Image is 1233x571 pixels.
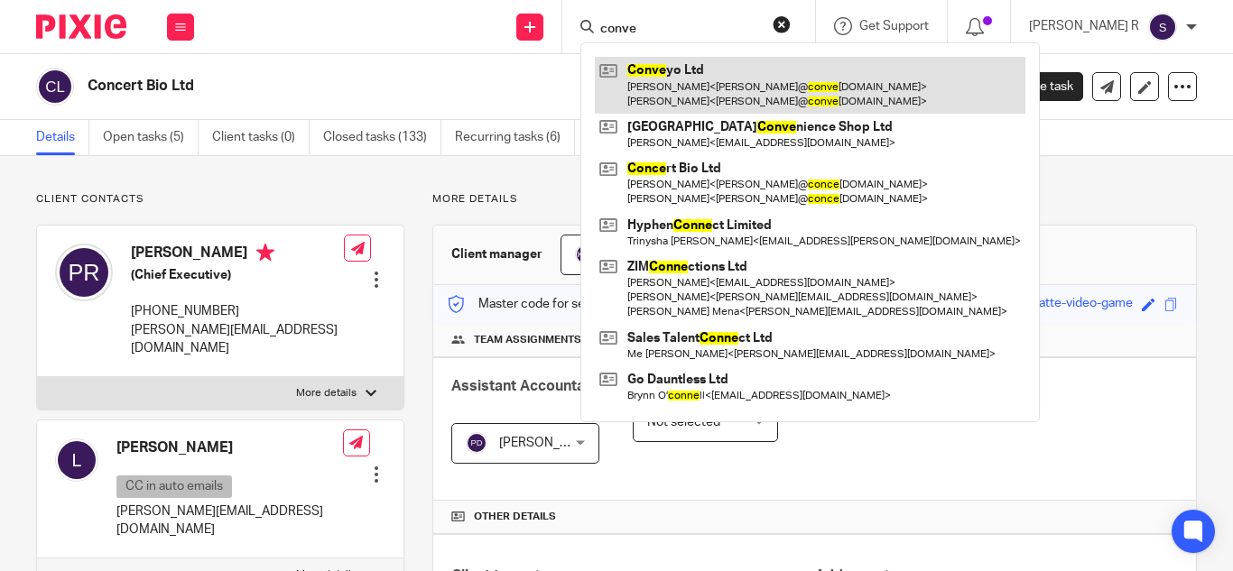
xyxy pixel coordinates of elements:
i: Primary [256,244,274,262]
img: svg%3E [55,244,113,301]
img: svg%3E [575,244,597,265]
p: [PERSON_NAME] R [1029,17,1139,35]
img: svg%3E [466,432,487,454]
h4: [PERSON_NAME] [131,244,344,266]
a: Open tasks (5) [103,120,199,155]
a: Client tasks (0) [212,120,310,155]
p: [PERSON_NAME][EMAIL_ADDRESS][DOMAIN_NAME] [131,321,344,358]
h4: [PERSON_NAME] [116,438,343,457]
p: [PERSON_NAME][EMAIL_ADDRESS][DOMAIN_NAME] [116,502,343,539]
span: Team assignments [474,333,581,347]
span: Not selected [647,416,720,428]
input: Search [598,22,761,38]
button: Clear [773,15,791,33]
p: Client contacts [36,192,404,207]
p: More details [296,386,357,401]
h5: (Chief Executive) [131,266,344,284]
p: Master code for secure communications and files [447,295,758,313]
img: Pixie [36,14,126,39]
span: Assistant Accountant [451,379,598,393]
span: [PERSON_NAME] [499,437,598,449]
a: Closed tasks (133) [323,120,441,155]
img: svg%3E [1148,13,1177,41]
h3: Client manager [451,245,542,263]
p: More details [432,192,1197,207]
p: [PHONE_NUMBER] [131,302,344,320]
a: Details [36,120,89,155]
p: CC in auto emails [116,475,232,498]
img: svg%3E [55,438,98,482]
a: Recurring tasks (6) [455,120,575,155]
span: Get Support [859,20,929,32]
img: svg%3E [36,68,74,106]
h2: Concert Bio Ltd [88,77,779,96]
span: Other details [474,510,556,524]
